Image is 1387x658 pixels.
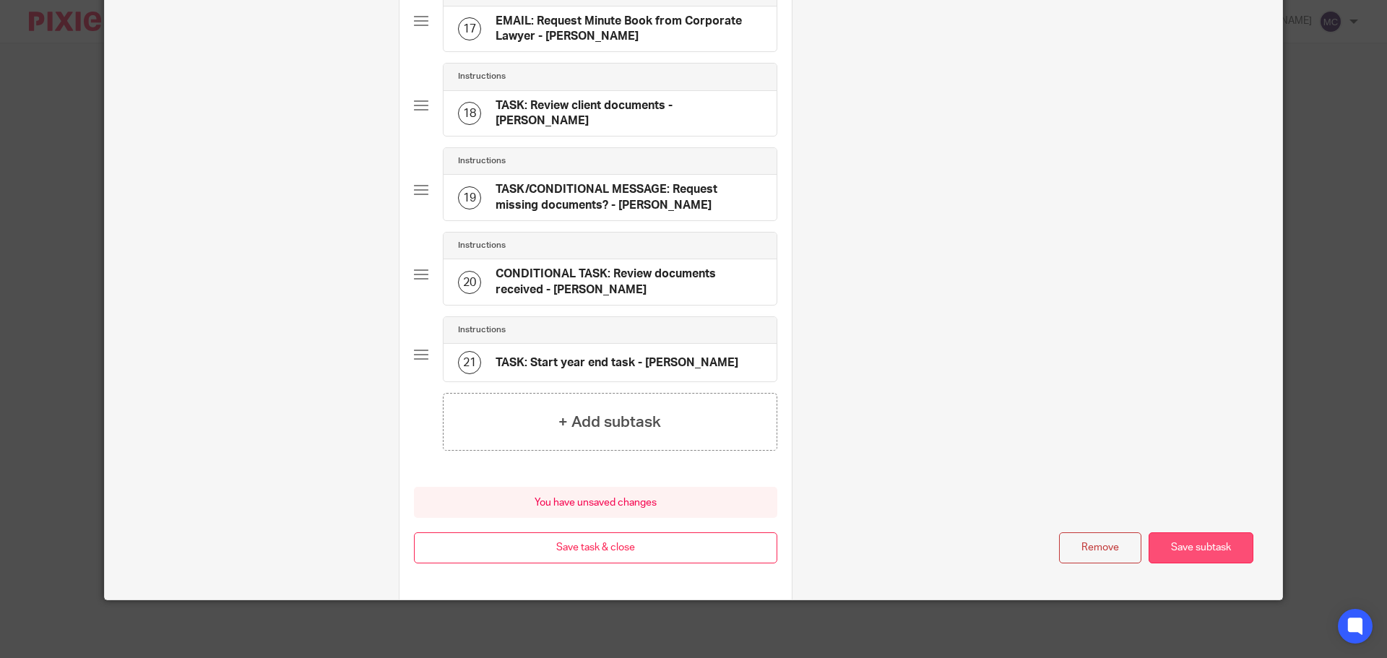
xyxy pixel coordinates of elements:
div: 21 [458,351,481,374]
div: 18 [458,102,481,125]
button: Save subtask [1149,532,1253,563]
h4: EMAIL: Request Minute Book from Corporate Lawyer - [PERSON_NAME] [496,14,762,45]
button: Save task & close [414,532,777,563]
h4: TASK: Review client documents - [PERSON_NAME] [496,98,762,129]
h4: TASK/CONDITIONAL MESSAGE: Request missing documents? - [PERSON_NAME] [496,182,762,213]
div: 17 [458,17,481,40]
div: You have unsaved changes [414,487,777,518]
h4: Instructions [458,155,506,167]
h4: CONDITIONAL TASK: Review documents received - [PERSON_NAME] [496,267,762,298]
h4: Instructions [458,240,506,251]
h4: TASK: Start year end task - [PERSON_NAME] [496,355,738,371]
div: 19 [458,186,481,209]
h4: Instructions [458,71,506,82]
button: Remove [1059,532,1141,563]
div: 20 [458,271,481,294]
h4: + Add subtask [558,411,661,433]
h4: Instructions [458,324,506,336]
